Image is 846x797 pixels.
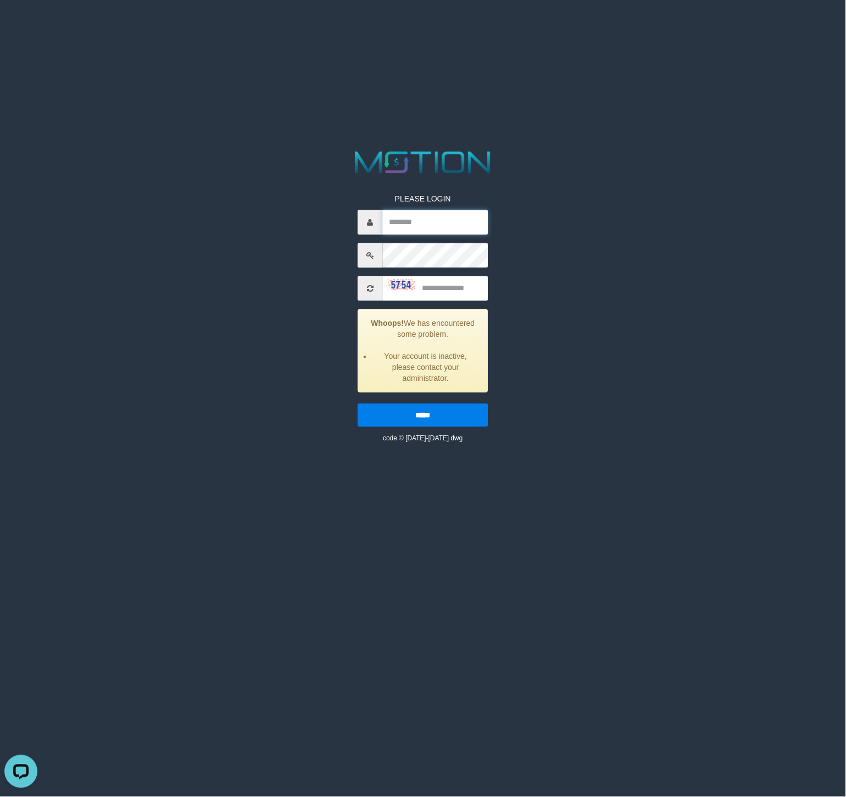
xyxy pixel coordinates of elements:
p: PLEASE LOGIN [358,194,488,205]
strong: Whoops! [371,319,404,328]
li: Your account is inactive, please contact your administrator. [372,351,479,384]
button: Open LiveChat chat widget [4,4,37,37]
small: code © [DATE]-[DATE] dwg [383,435,463,443]
div: We has encountered some problem. [358,309,488,393]
img: captcha [388,280,416,291]
img: MOTION_logo.png [349,148,497,177]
